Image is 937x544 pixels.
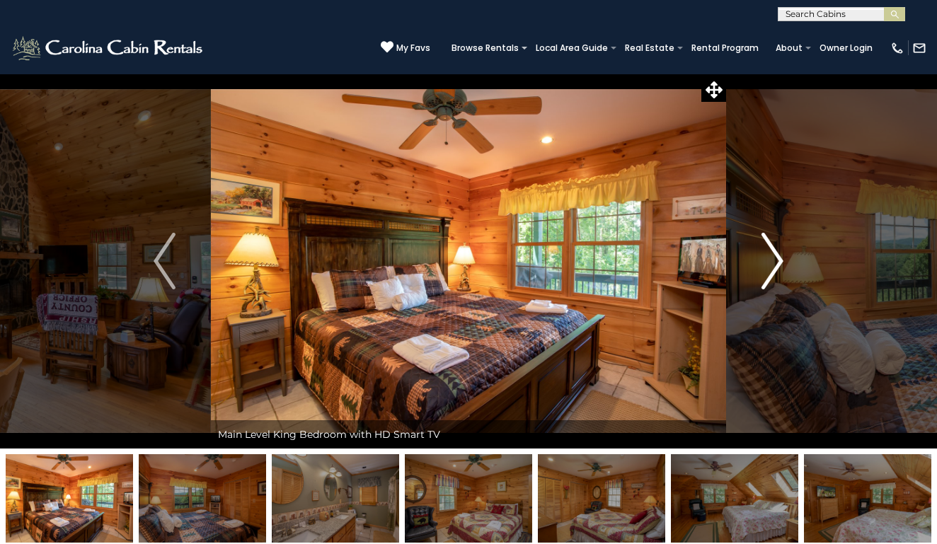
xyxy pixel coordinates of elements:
[671,454,798,543] img: 163271241
[211,420,726,448] div: Main Level King Bedroom with HD Smart TV
[529,38,615,58] a: Local Area Guide
[6,454,133,543] img: 163271236
[118,74,211,448] button: Previous
[912,41,926,55] img: mail-regular-white.png
[812,38,880,58] a: Owner Login
[444,38,526,58] a: Browse Rentals
[396,42,430,54] span: My Favs
[139,454,266,543] img: 163271237
[538,454,665,543] img: 163271240
[381,40,430,55] a: My Favs
[890,41,904,55] img: phone-regular-white.png
[761,233,783,289] img: arrow
[154,233,175,289] img: arrow
[726,74,819,448] button: Next
[684,38,766,58] a: Rental Program
[769,38,810,58] a: About
[272,454,399,543] img: 163271238
[11,34,207,62] img: White-1-2.png
[405,454,532,543] img: 163271239
[804,454,931,543] img: 163271242
[618,38,682,58] a: Real Estate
